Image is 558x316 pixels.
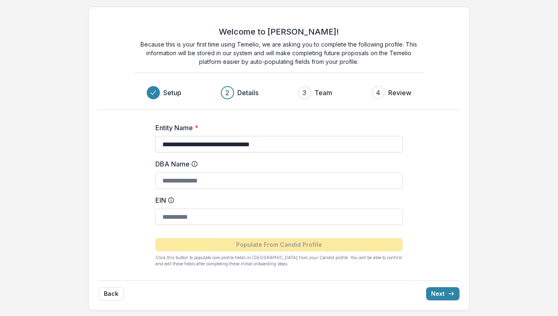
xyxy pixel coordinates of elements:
button: Next [426,287,460,300]
button: Back [98,287,124,300]
h3: Setup [163,88,181,98]
p: Click this button to populate core profile fields in [GEOGRAPHIC_DATA] from your Candid profile. ... [155,255,403,267]
h2: Welcome to [PERSON_NAME]! [219,27,339,37]
h3: Review [388,88,411,98]
div: 2 [225,88,229,98]
div: 3 [302,88,306,98]
h3: Team [314,88,332,98]
h3: Details [237,88,258,98]
label: DBA Name [155,159,398,169]
label: EIN [155,195,398,205]
label: Entity Name [155,123,398,133]
div: 4 [376,88,380,98]
p: Because this is your first time using Temelio, we are asking you to complete the following profil... [135,40,423,66]
button: Populate From Candid Profile [155,238,403,251]
div: Progress [147,86,411,99]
